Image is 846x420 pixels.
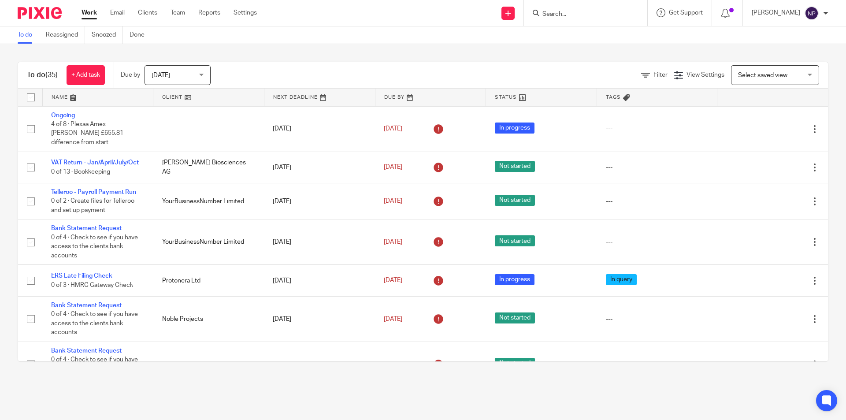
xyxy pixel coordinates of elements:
[92,26,123,44] a: Snoozed
[686,72,724,78] span: View Settings
[130,26,151,44] a: Done
[51,121,123,145] span: 4 of 8 · Plexaa Amex [PERSON_NAME] £655.81 difference from start
[669,10,703,16] span: Get Support
[264,219,375,265] td: [DATE]
[51,198,134,214] span: 0 of 2 · Create files for Telleroo and set up payment
[51,169,110,175] span: 0 of 13 · Bookkeeping
[153,183,264,219] td: YourBusinessNumber Limited
[495,123,534,134] span: In progress
[46,26,85,44] a: Reassigned
[121,71,140,79] p: Due by
[384,361,402,368] span: [DATE]
[153,342,264,387] td: Pervasid Limited
[138,8,157,17] a: Clients
[264,152,375,183] td: [DATE]
[495,358,535,369] span: Not started
[51,112,75,119] a: Ongoing
[384,278,402,284] span: [DATE]
[264,106,375,152] td: [DATE]
[264,296,375,342] td: [DATE]
[542,11,621,19] input: Search
[153,219,264,265] td: YourBusinessNumber Limited
[51,225,122,231] a: Bank Statement Request
[606,163,709,172] div: ---
[606,360,709,369] div: ---
[51,160,139,166] a: VAT Return - Jan/April/July/Oct
[495,235,535,246] span: Not started
[384,164,402,171] span: [DATE]
[51,348,122,354] a: Bank Statement Request
[264,265,375,296] td: [DATE]
[264,183,375,219] td: [DATE]
[495,274,534,285] span: In progress
[67,65,105,85] a: + Add task
[51,311,138,335] span: 0 of 4 · Check to see if you have access to the clients bank accounts
[495,195,535,206] span: Not started
[384,316,402,322] span: [DATE]
[82,8,97,17] a: Work
[153,152,264,183] td: [PERSON_NAME] Biosciences AG
[152,72,170,78] span: [DATE]
[51,273,112,279] a: ERS Late Filing Check
[738,72,787,78] span: Select saved view
[384,198,402,204] span: [DATE]
[495,161,535,172] span: Not started
[606,315,709,323] div: ---
[384,239,402,245] span: [DATE]
[51,282,133,288] span: 0 of 3 · HMRC Gateway Check
[110,8,125,17] a: Email
[384,126,402,132] span: [DATE]
[198,8,220,17] a: Reports
[153,265,264,296] td: Protonera Ltd
[51,302,122,308] a: Bank Statement Request
[51,189,136,195] a: Telleroo - Payroll Payment Run
[51,234,138,259] span: 0 of 4 · Check to see if you have access to the clients bank accounts
[18,7,62,19] img: Pixie
[264,342,375,387] td: [DATE]
[234,8,257,17] a: Settings
[18,26,39,44] a: To do
[606,95,621,100] span: Tags
[51,357,138,381] span: 0 of 4 · Check to see if you have access to the clients bank accounts
[495,312,535,323] span: Not started
[653,72,668,78] span: Filter
[606,238,709,246] div: ---
[752,8,800,17] p: [PERSON_NAME]
[171,8,185,17] a: Team
[27,71,58,80] h1: To do
[805,6,819,20] img: svg%3E
[606,274,637,285] span: In query
[153,296,264,342] td: Noble Projects
[606,124,709,133] div: ---
[45,71,58,78] span: (35)
[606,197,709,206] div: ---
